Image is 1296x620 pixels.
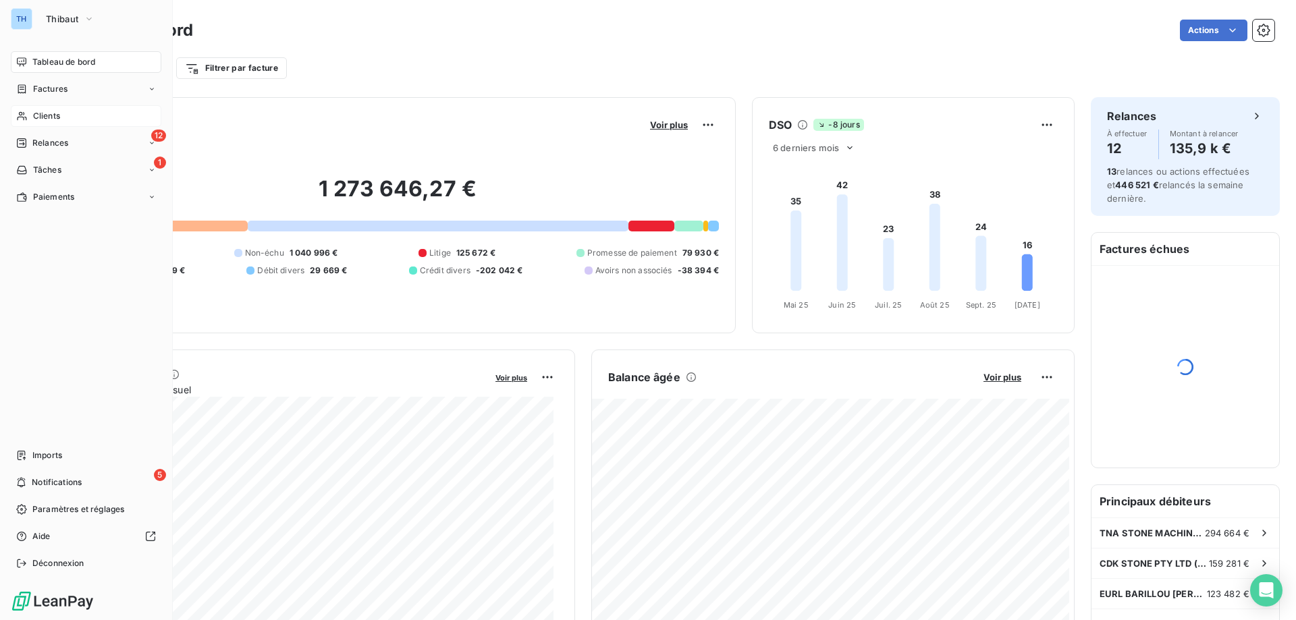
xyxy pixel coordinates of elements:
span: Tableau de bord [32,56,95,68]
span: Notifications [32,476,82,488]
tspan: Août 25 [920,300,950,310]
span: 294 664 € [1205,528,1249,538]
span: Promesse de paiement [587,247,677,259]
button: Filtrer par facture [176,57,287,79]
img: Logo LeanPay [11,590,94,612]
span: 79 930 € [682,247,719,259]
span: 12 [151,130,166,142]
span: Paiements [33,191,74,203]
span: 6 derniers mois [773,142,839,153]
span: Montant à relancer [1170,130,1239,138]
span: Aide [32,530,51,542]
span: EURL BARILLOU [PERSON_NAME] [1100,588,1207,599]
span: CDK STONE PTY LTD ([GEOGRAPHIC_DATA]) [1100,558,1209,569]
h6: Factures échues [1091,233,1279,265]
h6: Balance âgée [608,369,680,385]
span: Thibaut [46,13,78,24]
span: Non-échu [245,247,284,259]
span: 5 [154,469,166,481]
span: -38 394 € [678,264,719,277]
span: Déconnexion [32,557,84,569]
span: -8 jours [813,119,863,131]
tspan: Juil. 25 [875,300,902,310]
h6: DSO [769,117,792,133]
span: Voir plus [983,372,1021,383]
a: Aide [11,526,161,547]
span: 125 672 € [456,247,495,259]
tspan: Sept. 25 [966,300,996,310]
h6: Relances [1107,108,1156,124]
span: Chiffre d'affaires mensuel [76,383,486,397]
span: Crédit divers [420,264,470,277]
h4: 12 [1107,138,1147,159]
span: Voir plus [650,119,688,130]
span: 13 [1107,166,1116,177]
button: Voir plus [646,119,692,131]
h4: 135,9 k € [1170,138,1239,159]
tspan: Juin 25 [828,300,856,310]
div: TH [11,8,32,30]
span: Clients [33,110,60,122]
span: Paramètres et réglages [32,503,124,515]
h6: Principaux débiteurs [1091,485,1279,517]
button: Voir plus [491,371,531,383]
span: Imports [32,449,62,461]
span: Avoirs non associés [595,264,672,277]
span: 29 669 € [310,264,347,277]
span: 1 [154,157,166,169]
span: Tâches [33,164,61,176]
span: Voir plus [495,373,527,383]
tspan: [DATE] [1015,300,1040,310]
span: 159 281 € [1209,558,1249,569]
span: TNA STONE MACHINERY INC. [1100,528,1205,538]
button: Voir plus [979,371,1025,383]
div: Open Intercom Messenger [1250,574,1282,607]
span: Litige [429,247,451,259]
span: 123 482 € [1207,588,1249,599]
span: Factures [33,83,67,95]
h2: 1 273 646,27 € [76,175,719,216]
button: Actions [1180,20,1247,41]
span: Relances [32,137,68,149]
span: -202 042 € [476,264,523,277]
span: 446 521 € [1115,179,1158,190]
span: relances ou actions effectuées et relancés la semaine dernière. [1107,166,1249,204]
span: 1 040 996 € [290,247,338,259]
tspan: Mai 25 [784,300,809,310]
span: À effectuer [1107,130,1147,138]
span: Débit divers [257,264,304,277]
